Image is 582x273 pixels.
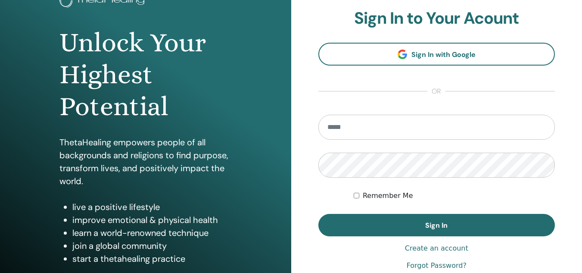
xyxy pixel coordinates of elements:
h1: Unlock Your Highest Potential [59,27,232,123]
p: ThetaHealing empowers people of all backgrounds and religions to find purpose, transform lives, a... [59,136,232,188]
h2: Sign In to Your Acount [318,9,555,28]
a: Sign In with Google [318,43,555,66]
a: Create an account [405,243,468,254]
a: Forgot Password? [407,260,467,271]
button: Sign In [318,214,555,236]
div: Keep me authenticated indefinitely or until I manually logout [354,191,555,201]
li: join a global community [72,239,232,252]
span: Sign In [425,221,448,230]
li: learn a world-renowned technique [72,226,232,239]
span: or [427,86,445,97]
li: live a positive lifestyle [72,201,232,213]
span: Sign In with Google [411,50,476,59]
li: start a thetahealing practice [72,252,232,265]
li: improve emotional & physical health [72,213,232,226]
label: Remember Me [363,191,413,201]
